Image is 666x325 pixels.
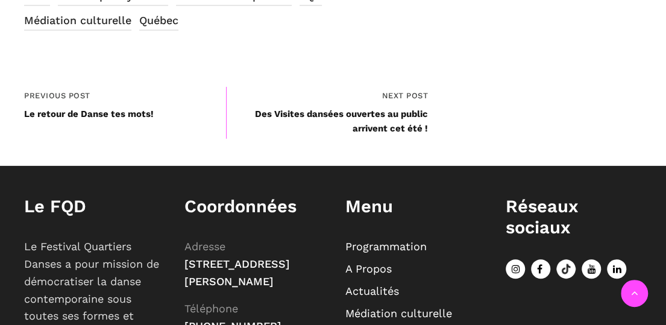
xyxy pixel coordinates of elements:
[139,12,178,31] a: Québec
[345,240,427,253] a: Programmation
[345,262,392,275] a: A Propos
[506,196,642,238] h1: Réseaux sociaux
[184,240,225,253] span: Adresse
[184,302,238,315] span: Téléphone
[184,257,290,288] span: [STREET_ADDRESS][PERSON_NAME]
[255,109,428,134] a: Des Visites dansées ouvertes au public arrivent cet été !
[24,109,154,119] a: Le retour de Danse tes mots!
[345,285,399,297] a: Actualités
[345,196,482,217] h1: Menu
[24,12,131,31] a: Médiation culturelle
[24,196,160,217] h1: Le FQD
[345,307,452,320] a: Médiation culturelle
[226,90,428,103] span: Next Post
[184,196,321,217] h1: Coordonnées
[24,90,154,103] span: Previous Post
